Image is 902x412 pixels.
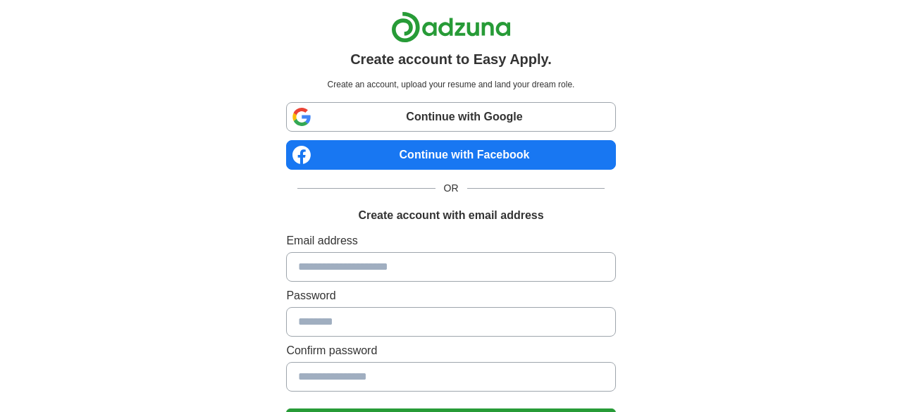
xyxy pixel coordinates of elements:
[435,181,467,196] span: OR
[286,102,615,132] a: Continue with Google
[286,342,615,359] label: Confirm password
[286,287,615,304] label: Password
[289,78,612,91] p: Create an account, upload your resume and land your dream role.
[286,140,615,170] a: Continue with Facebook
[286,232,615,249] label: Email address
[358,207,543,224] h1: Create account with email address
[350,49,552,70] h1: Create account to Easy Apply.
[391,11,511,43] img: Adzuna logo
